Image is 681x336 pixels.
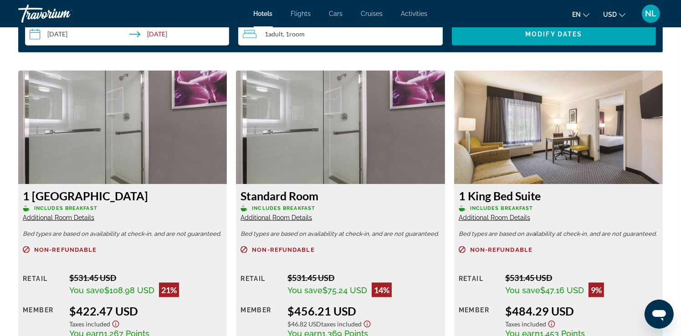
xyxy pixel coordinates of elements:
[505,320,546,328] span: Taxes included
[69,273,222,283] div: $531.45 USD
[23,189,222,203] h3: 1 [GEOGRAPHIC_DATA]
[639,4,663,23] button: User Menu
[238,23,442,46] button: Travelers: 1 adult, 0 children
[23,273,62,297] div: Retail
[25,23,229,46] button: Select check in and out date
[454,71,663,184] img: 1 King Bed Suite
[572,8,589,21] button: Change language
[268,30,283,38] span: Adult
[505,304,658,318] div: $484.29 USD
[525,31,582,38] span: Modify Dates
[69,285,104,295] span: You save
[459,273,498,297] div: Retail
[241,189,440,203] h3: Standard Room
[252,205,315,211] span: Includes Breakfast
[23,214,94,221] span: Additional Room Details
[546,318,557,328] button: Show Taxes and Fees disclaimer
[459,231,658,237] p: Bed types are based on availability at check-in, and are not guaranteed.
[589,283,604,297] div: 9%
[287,304,440,318] div: $456.21 USD
[505,285,540,295] span: You save
[265,31,283,38] span: 1
[69,304,222,318] div: $422.47 USD
[25,23,656,46] div: Search widget
[372,283,392,297] div: 14%
[110,318,121,328] button: Show Taxes and Fees disclaimer
[104,285,154,295] span: $108.98 USD
[287,320,321,328] span: $46.82 USD
[470,205,533,211] span: Includes Breakfast
[254,10,273,17] a: Hotels
[452,23,656,46] button: Modify Dates
[289,30,305,38] span: Room
[540,285,584,295] span: $47.16 USD
[287,273,440,283] div: $531.45 USD
[645,9,657,18] span: NL
[505,273,658,283] div: $531.45 USD
[252,247,314,253] span: Non-refundable
[401,10,428,17] a: Activities
[241,273,280,297] div: Retail
[241,214,312,221] span: Additional Room Details
[291,10,311,17] a: Flights
[645,300,674,329] iframe: Button to launch messaging window
[603,11,617,18] span: USD
[572,11,581,18] span: en
[236,71,445,184] img: Standard Room
[69,320,110,328] span: Taxes included
[23,231,222,237] p: Bed types are based on availability at check-in, and are not guaranteed.
[34,205,97,211] span: Includes Breakfast
[459,189,658,203] h3: 1 King Bed Suite
[283,31,305,38] span: , 1
[18,71,227,184] img: 1 King Bed Room
[159,283,179,297] div: 21%
[361,10,383,17] a: Cruises
[323,285,367,295] span: $75.24 USD
[321,320,362,328] span: Taxes included
[18,2,109,25] a: Travorium
[470,247,533,253] span: Non-refundable
[287,285,323,295] span: You save
[362,318,373,328] button: Show Taxes and Fees disclaimer
[603,8,625,21] button: Change currency
[459,214,530,221] span: Additional Room Details
[34,247,97,253] span: Non-refundable
[241,231,440,237] p: Bed types are based on availability at check-in, and are not guaranteed.
[329,10,343,17] a: Cars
